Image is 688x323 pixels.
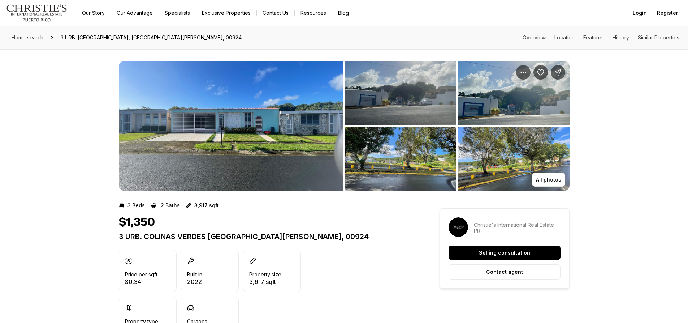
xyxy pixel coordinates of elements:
[187,279,202,285] p: 2022
[12,34,43,41] span: Home search
[474,222,561,234] p: Christie's International Real Estate PR
[127,203,145,208] p: 3 Beds
[76,8,111,18] a: Our Story
[633,10,647,16] span: Login
[119,61,570,191] div: Listing Photos
[449,246,561,260] button: Selling consultation
[58,32,245,43] span: 3 URB. [GEOGRAPHIC_DATA], [GEOGRAPHIC_DATA][PERSON_NAME], 00924
[345,61,570,191] li: 2 of 7
[187,272,202,277] p: Built in
[533,65,548,80] button: Save Property: 3 URB. COLINAS VERDES
[6,4,68,22] img: logo
[257,8,294,18] button: Contact Us
[653,6,682,20] button: Register
[532,173,565,187] button: All photos
[345,127,456,191] button: View image gallery
[125,272,157,277] p: Price per sqft
[119,232,414,241] p: 3 URB. COLINAS VERDES [GEOGRAPHIC_DATA][PERSON_NAME], 00924
[111,8,159,18] a: Our Advantage
[332,8,355,18] a: Blog
[125,279,157,285] p: $0.34
[119,61,343,191] button: View image gallery
[523,34,546,41] a: Skip to: Overview
[523,35,679,41] nav: Page section menu
[194,203,219,208] p: 3,917 sqft
[161,203,180,208] p: 2 Baths
[345,61,456,125] button: View image gallery
[249,279,281,285] p: 3,917 sqft
[479,250,530,256] p: Selling consultation
[449,264,561,280] button: Contact agent
[9,32,46,43] a: Home search
[657,10,678,16] span: Register
[628,6,651,20] button: Login
[486,269,523,275] p: Contact agent
[638,34,679,41] a: Skip to: Similar Properties
[554,34,575,41] a: Skip to: Location
[583,34,604,41] a: Skip to: Features
[536,177,561,183] p: All photos
[249,272,281,277] p: Property size
[551,65,565,80] button: Share Property: 3 URB. COLINAS VERDES
[516,65,531,80] button: Property options
[458,127,570,191] button: View image gallery
[196,8,256,18] a: Exclusive Properties
[119,216,155,229] h1: $1,350
[119,61,343,191] li: 1 of 7
[613,34,629,41] a: Skip to: History
[159,8,196,18] a: Specialists
[295,8,332,18] a: Resources
[458,61,570,125] button: View image gallery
